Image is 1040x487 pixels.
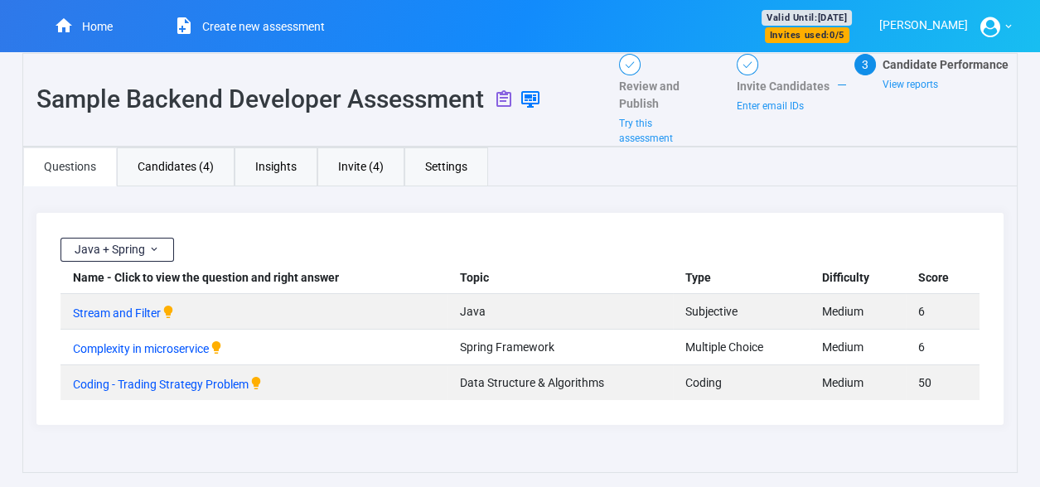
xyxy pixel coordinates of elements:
th: Topic [447,262,673,294]
p: Invites used: 0 / 5 [765,27,849,43]
div: Candidate Performance [883,56,1017,74]
div: Sample Backend Developer Assessment [36,84,484,114]
td: Coding [673,364,810,400]
th: Name - Click to view the question and right answer [60,262,447,294]
a: Insights [235,147,317,186]
td: Subjective [673,293,810,329]
span: View reports [883,79,938,90]
td: 6 [906,293,980,329]
p: Valid Until: [DATE] [762,10,853,26]
td: Medium [810,329,906,364]
span: 3 [862,58,868,71]
a: Try this assessment [619,118,673,144]
th: Score [906,262,980,294]
td: Data Structure & Algorithms [447,364,673,400]
td: Java [447,293,673,329]
button: Java + Spring [60,238,174,262]
a: Candidates (4) [117,147,235,186]
th: Difficulty [810,262,906,294]
span: [PERSON_NAME] [878,18,967,31]
span: Coding - Trading Strategy Problem [73,378,249,391]
div: Review and Publish [619,78,728,113]
td: Multiple Choice [673,329,810,364]
td: Medium [810,293,906,329]
td: 50 [906,364,980,400]
span: Complexity in microservice [73,342,209,355]
td: Spring Framework [447,329,673,364]
td: Medium [810,364,906,400]
td: 6 [906,329,980,364]
span: Enter email IDs [737,100,804,112]
a: Questions [23,147,117,186]
button: [PERSON_NAME] [878,9,1014,44]
a: Invite (4) [317,147,404,186]
a: Settings [404,147,488,186]
th: Type [673,262,810,294]
span: Stream and Filter [73,306,161,320]
div: Invite Candidates [737,78,838,95]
